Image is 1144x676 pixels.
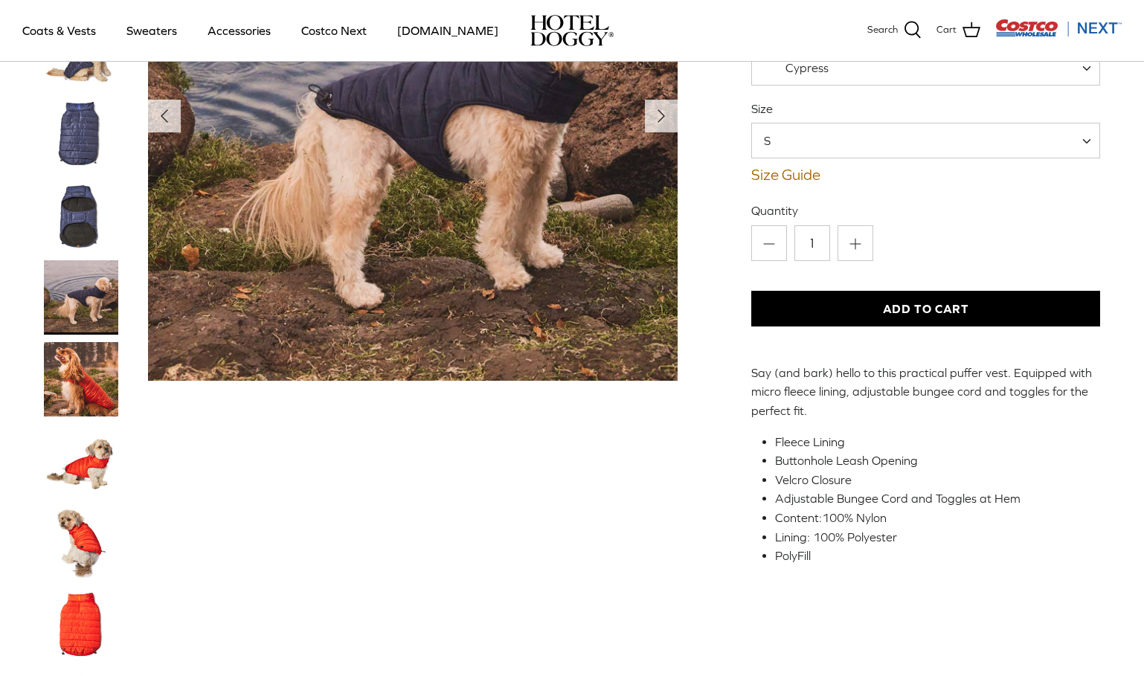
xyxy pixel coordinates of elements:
[530,15,614,46] a: hoteldoggy.com hoteldoggycom
[775,471,1088,490] li: Velcro Closure
[794,225,830,261] input: Quantity
[775,451,1088,471] li: Buttonhole Leash Opening
[775,547,1088,566] li: PolyFill
[751,100,1100,117] label: Size
[44,178,118,253] a: Thumbnail Link
[751,291,1100,326] button: Add to Cart
[113,5,190,56] a: Sweaters
[785,61,829,74] span: Cypress
[9,5,109,56] a: Coats & Vests
[775,509,1088,528] li: Content:100% Nylon
[44,342,118,416] a: Thumbnail Link
[775,528,1088,547] li: Lining: 100% Polyester
[751,166,1100,184] a: Size Guide
[936,21,980,40] a: Cart
[44,97,118,171] a: Thumbnail Link
[751,364,1100,421] p: Say (and bark) hello to this practical puffer vest. Equipped with micro fleece lining, adjustable...
[384,5,512,56] a: [DOMAIN_NAME]
[752,132,800,149] span: S
[44,424,118,498] a: Thumbnail Link
[194,5,284,56] a: Accessories
[44,506,118,580] a: Thumbnail Link
[936,22,957,38] span: Cart
[751,123,1100,158] span: S
[775,433,1088,452] li: Fleece Lining
[995,19,1122,37] img: Costco Next
[44,588,118,662] a: Thumbnail Link
[995,28,1122,39] a: Visit Costco Next
[751,50,1100,86] span: Cypress
[288,5,380,56] a: Costco Next
[645,100,678,132] button: Next
[751,202,1100,219] label: Quantity
[44,260,118,335] a: Thumbnail Link
[867,22,898,38] span: Search
[867,21,922,40] a: Search
[148,100,181,132] button: Previous
[752,60,858,76] span: Cypress
[530,15,614,46] img: hoteldoggycom
[775,489,1088,509] li: Adjustable Bungee Cord and Toggles at Hem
